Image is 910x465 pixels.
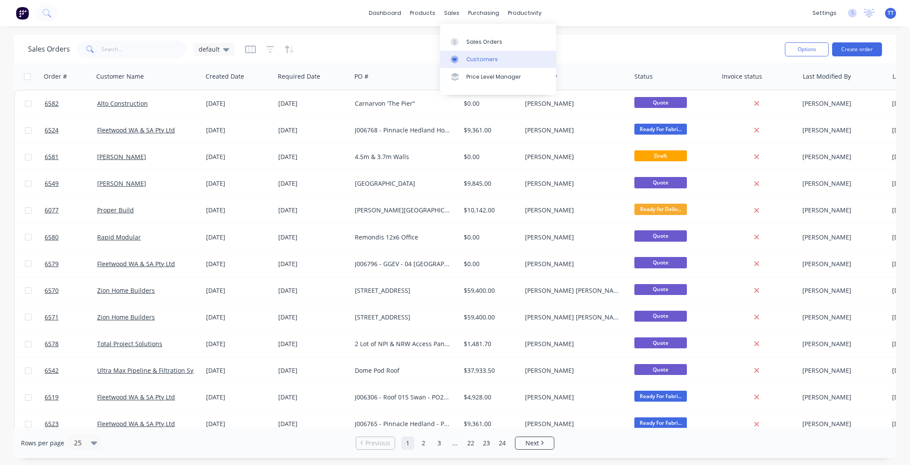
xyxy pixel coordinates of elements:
img: Factory [16,7,29,20]
a: 6582 [45,90,97,117]
a: 6570 [45,278,97,304]
div: $0.00 [464,99,515,108]
div: [STREET_ADDRESS] [355,313,452,322]
div: [PERSON_NAME] [802,420,881,428]
div: Last Modified By [803,72,851,81]
div: $9,361.00 [464,420,515,428]
div: [PERSON_NAME] [802,313,881,322]
span: Quote [634,257,687,268]
span: 6519 [45,393,59,402]
span: 6523 [45,420,59,428]
div: [PERSON_NAME] [802,260,881,268]
span: 6570 [45,286,59,295]
a: 6579 [45,251,97,277]
div: [PERSON_NAME] [525,366,622,375]
div: Dome Pod Roof [355,366,452,375]
div: $0.00 [464,260,515,268]
div: J006306 - Roof 015 Swan - PO257663 [355,393,452,402]
div: [DATE] [206,286,271,295]
a: Fleetwood WA & SA Pty Ltd [97,260,175,268]
div: Remondis 12x6 Office [355,233,452,242]
ul: Pagination [352,437,558,450]
span: 6580 [45,233,59,242]
a: Zion Home Builders [97,286,155,295]
a: 6549 [45,170,97,197]
div: Sales Orders [466,38,502,46]
div: [PERSON_NAME] [525,126,622,135]
div: [PERSON_NAME] [525,179,622,188]
div: [PERSON_NAME] [802,179,881,188]
a: Page 2 [417,437,430,450]
div: [DATE] [206,340,271,348]
div: [DATE] [206,99,271,108]
div: Order # [44,72,67,81]
div: [DATE] [278,99,348,108]
a: 6581 [45,144,97,170]
div: [PERSON_NAME] [525,206,622,215]
a: Price Level Manager [440,68,556,86]
a: Ultra Max Pipeline & Filtration System [97,366,208,375]
div: [DATE] [206,126,271,135]
div: $1,481.70 [464,340,515,348]
div: [DATE] [278,420,348,428]
div: PO # [354,72,368,81]
div: [DATE] [278,366,348,375]
div: $10,142.00 [464,206,515,215]
div: [PERSON_NAME][GEOGRAPHIC_DATA] [355,206,452,215]
span: Quote [634,177,687,188]
a: Jump forward [448,437,462,450]
span: Quote [634,364,687,375]
a: 6519 [45,384,97,410]
div: J006765 - Pinnacle Hedland - PO257611 [355,420,452,428]
span: Previous [365,439,390,448]
a: Fleetwood WA & SA Pty Ltd [97,393,175,401]
span: Ready For Fabri... [634,391,687,402]
a: 6077 [45,197,97,223]
a: Fleetwood WA & SA Pty Ltd [97,420,175,428]
div: Carnarvon 'The Pier" [355,99,452,108]
div: [PERSON_NAME] [525,233,622,242]
div: Customers [466,56,498,63]
div: [PERSON_NAME] [802,366,881,375]
a: Rapid Modular [97,233,141,241]
div: J006796 - GGEV - 04 [GEOGRAPHIC_DATA] [355,260,452,268]
div: [PERSON_NAME] [802,126,881,135]
div: 4.5m & 3.7m Walls [355,153,452,161]
span: Quote [634,311,687,322]
span: Ready For Fabri... [634,417,687,428]
span: 6579 [45,260,59,268]
div: 2 Lot of NPI & NRW Access Panel Frames [355,340,452,348]
div: [DATE] [278,340,348,348]
a: Page 1 is your current page [401,437,414,450]
span: Draft [634,150,687,161]
span: default [199,45,220,54]
div: [DATE] [278,286,348,295]
div: [PERSON_NAME] [525,153,622,161]
div: [PERSON_NAME] [PERSON_NAME] [525,286,622,295]
a: Previous page [356,439,395,448]
a: 6524 [45,117,97,143]
span: 6571 [45,313,59,322]
span: Quote [634,337,687,348]
a: Page 3 [433,437,446,450]
div: [DATE] [278,233,348,242]
div: [DATE] [278,313,348,322]
div: J006768 - Pinnacle Hedland House2 - PO257768 [355,126,452,135]
div: Invoice status [722,72,762,81]
a: Customers [440,51,556,68]
div: [PERSON_NAME] [802,286,881,295]
span: Quote [634,97,687,108]
span: Quote [634,284,687,295]
span: Next [525,439,539,448]
div: $0.00 [464,153,515,161]
div: [PERSON_NAME] [802,233,881,242]
div: settings [808,7,841,20]
div: sales [440,7,464,20]
a: Alto Construction [97,99,148,108]
div: [PERSON_NAME] [802,206,881,215]
div: Customer Name [96,72,144,81]
div: [DATE] [278,153,348,161]
div: [DATE] [206,366,271,375]
div: [PERSON_NAME] [525,99,622,108]
span: 6549 [45,179,59,188]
